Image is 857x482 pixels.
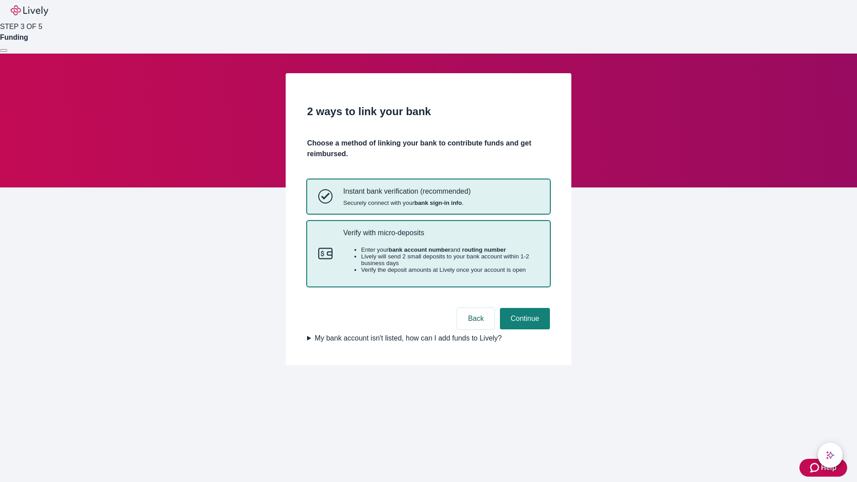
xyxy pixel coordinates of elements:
[318,246,333,261] svg: Micro-deposits
[343,199,470,206] span: Securely connect with your .
[308,180,549,213] button: Instant bank verificationInstant bank verification (recommended)Securely connect with yourbank si...
[462,246,506,253] strong: routing number
[414,199,462,206] strong: bank sign-in info
[500,308,550,329] button: Continue
[457,308,495,329] button: Back
[361,266,539,273] li: Verify the deposit amounts at Lively once your account is open
[818,443,843,468] button: chat
[810,462,821,473] svg: Zendesk support icon
[343,229,539,237] p: Verify with micro-deposits
[307,333,550,344] summary: My bank account isn't listed, how can I add funds to Lively?
[389,246,451,253] strong: bank account number
[361,246,539,253] li: Enter your and
[318,189,333,204] svg: Instant bank verification
[821,462,836,473] span: Help
[343,187,470,195] p: Instant bank verification (recommended)
[361,253,539,266] li: Lively will send 2 small deposits to your bank account within 1-2 business days
[308,221,549,287] button: Micro-depositsVerify with micro-depositsEnter yourbank account numberand routing numberLively wil...
[799,459,847,477] button: Zendesk support iconHelp
[307,104,550,120] h2: 2 ways to link your bank
[11,5,48,16] img: Lively
[307,138,550,159] h4: Choose a method of linking your bank to contribute funds and get reimbursed.
[826,451,835,460] svg: Lively AI Assistant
